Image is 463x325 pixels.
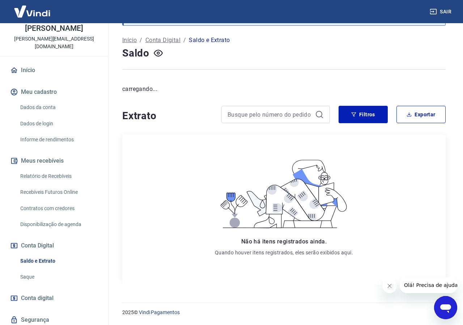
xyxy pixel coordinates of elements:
[9,290,99,306] a: Conta digital
[9,84,99,100] button: Meu cadastro
[400,277,457,293] iframe: Mensagem da empresa
[9,238,99,254] button: Conta Digital
[4,5,61,11] span: Olá! Precisa de ajuda?
[228,109,312,120] input: Busque pelo número do pedido
[17,116,99,131] a: Dados de login
[434,296,457,319] iframe: Botão para abrir a janela de mensagens
[396,106,446,123] button: Exportar
[189,36,230,45] p: Saldo e Extrato
[122,46,149,61] h4: Saldo
[241,238,327,245] span: Não há itens registrados ainda.
[122,109,213,123] h4: Extrato
[183,36,186,45] p: /
[17,185,99,200] a: Recebíveis Futuros Online
[17,201,99,216] a: Contratos com credores
[145,36,180,45] a: Conta Digital
[122,36,137,45] a: Início
[21,293,54,303] span: Conta digital
[17,217,99,232] a: Disponibilização de agenda
[122,309,446,316] p: 2025 ©
[17,100,99,115] a: Dados da conta
[17,132,99,147] a: Informe de rendimentos
[9,0,56,22] img: Vindi
[17,254,99,268] a: Saldo e Extrato
[6,35,102,50] p: [PERSON_NAME][EMAIL_ADDRESS][DOMAIN_NAME]
[140,36,142,45] p: /
[25,25,83,32] p: [PERSON_NAME]
[9,153,99,169] button: Meus recebíveis
[382,279,397,293] iframe: Fechar mensagem
[428,5,454,18] button: Sair
[122,85,446,93] p: carregando...
[339,106,388,123] button: Filtros
[215,249,353,256] p: Quando houver itens registrados, eles serão exibidos aqui.
[17,270,99,284] a: Saque
[139,309,180,315] a: Vindi Pagamentos
[9,62,99,78] a: Início
[17,169,99,184] a: Relatório de Recebíveis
